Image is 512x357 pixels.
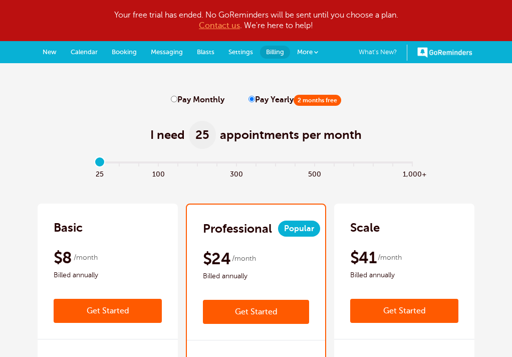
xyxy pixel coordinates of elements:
[248,96,255,102] input: Pay Yearly2 months free
[203,270,309,282] span: Billed annually
[189,121,216,149] span: 25
[105,41,144,63] a: Booking
[71,48,98,56] span: Calendar
[54,269,162,281] span: Billed annually
[378,252,402,264] span: /month
[203,221,272,237] h2: Professional
[221,41,260,63] a: Settings
[171,95,224,105] label: Pay Monthly
[350,248,376,268] span: $41
[232,253,256,265] span: /month
[248,95,341,105] label: Pay Yearly
[54,299,162,323] a: Get Started
[31,10,481,31] div: Your free trial has ended. No GoReminders will be sent until you choose a plan. . We're here to h...
[54,248,72,268] span: $8
[90,167,110,179] span: 25
[266,48,284,56] span: Billing
[43,48,57,56] span: New
[64,41,105,63] a: Calendar
[74,252,98,264] span: /month
[144,41,190,63] a: Messaging
[149,167,168,179] span: 100
[203,249,230,269] span: $24
[417,41,472,63] a: GoReminders
[403,167,422,179] span: 1,000+
[203,300,309,324] a: Get Started
[220,127,362,143] span: appointments per month
[260,46,290,59] a: Billing
[294,95,341,106] span: 2 months free
[228,48,253,56] span: Settings
[150,127,185,143] span: I need
[359,45,407,61] a: What's New?
[350,299,458,323] a: Get Started
[36,41,64,63] a: New
[151,48,183,56] span: Messaging
[350,220,380,236] h2: Scale
[112,48,137,56] span: Booking
[305,167,325,179] span: 500
[297,48,313,56] span: More
[171,96,177,102] input: Pay Monthly
[290,41,325,64] a: More
[227,167,246,179] span: 300
[199,21,240,30] a: Contact us
[54,220,83,236] h2: Basic
[190,41,221,63] a: Blasts
[197,48,214,56] span: Blasts
[278,221,320,237] span: Popular
[350,269,458,281] span: Billed annually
